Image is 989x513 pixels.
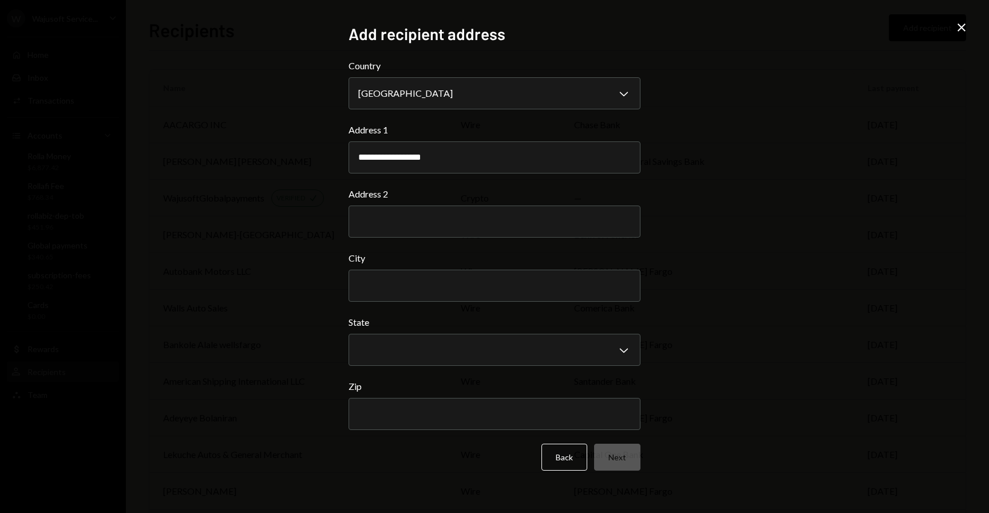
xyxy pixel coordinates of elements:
[349,187,640,201] label: Address 2
[349,77,640,109] button: Country
[349,334,640,366] button: State
[349,315,640,329] label: State
[349,123,640,137] label: Address 1
[349,251,640,265] label: City
[541,444,587,471] button: Back
[349,23,640,45] h2: Add recipient address
[349,380,640,393] label: Zip
[349,59,640,73] label: Country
